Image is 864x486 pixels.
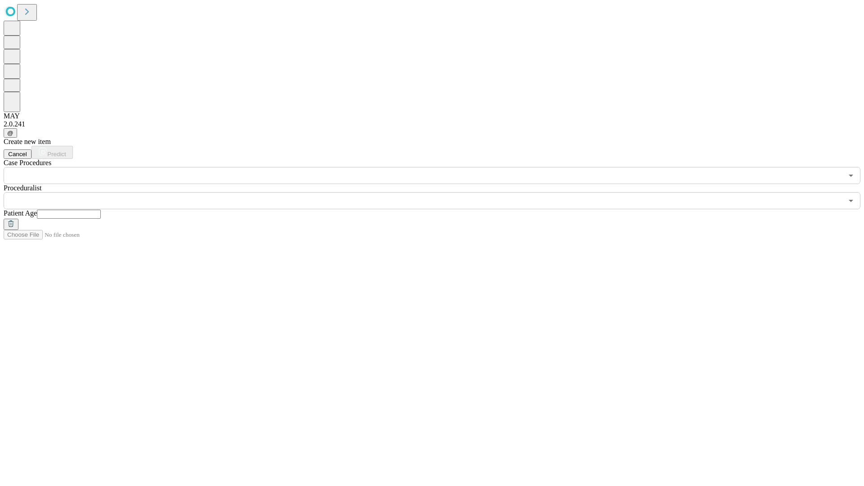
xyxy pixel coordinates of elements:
[4,149,31,159] button: Cancel
[4,159,51,166] span: Scheduled Procedure
[4,128,17,138] button: @
[845,169,857,182] button: Open
[7,130,13,136] span: @
[4,138,51,145] span: Create new item
[4,112,860,120] div: MAY
[4,209,37,217] span: Patient Age
[4,184,41,192] span: Proceduralist
[47,151,66,157] span: Predict
[4,120,860,128] div: 2.0.241
[845,194,857,207] button: Open
[31,146,73,159] button: Predict
[8,151,27,157] span: Cancel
